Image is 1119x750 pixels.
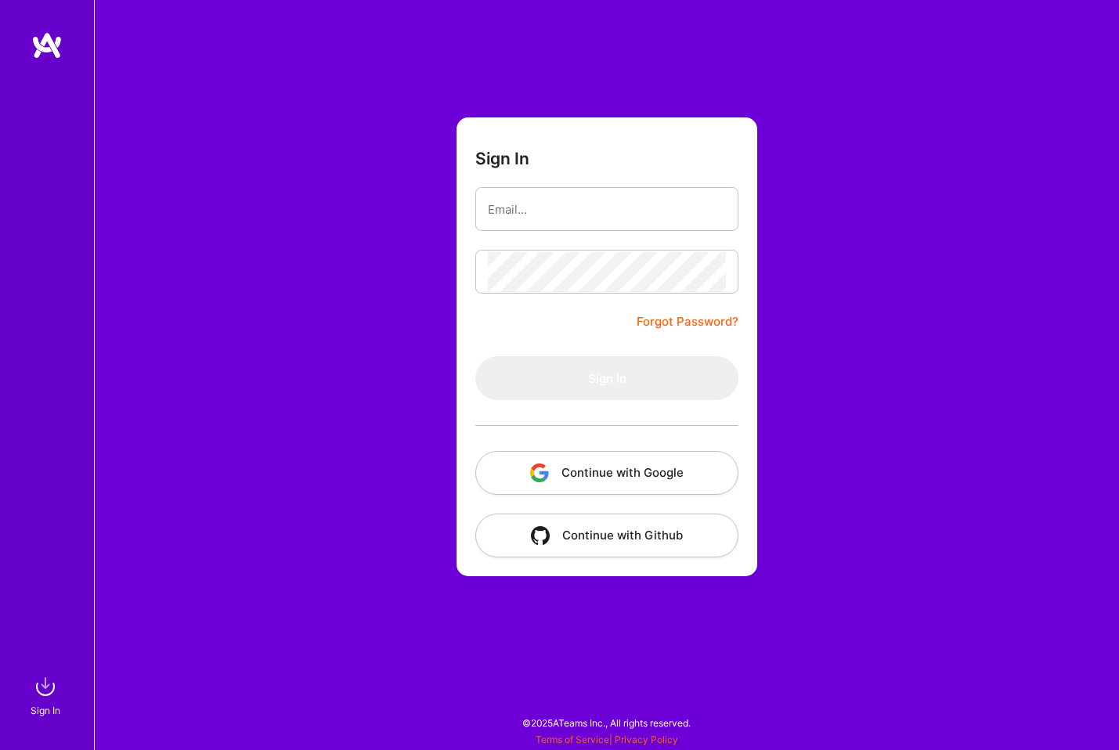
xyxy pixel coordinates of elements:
[488,189,726,229] input: Email...
[475,356,738,400] button: Sign In
[475,451,738,495] button: Continue with Google
[536,734,678,745] span: |
[31,31,63,59] img: logo
[615,734,678,745] a: Privacy Policy
[530,463,549,482] img: icon
[475,149,529,168] h3: Sign In
[637,312,738,331] a: Forgot Password?
[33,671,61,719] a: sign inSign In
[536,734,609,745] a: Terms of Service
[531,526,550,545] img: icon
[94,703,1119,742] div: © 2025 ATeams Inc., All rights reserved.
[30,671,61,702] img: sign in
[475,514,738,557] button: Continue with Github
[31,702,60,719] div: Sign In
